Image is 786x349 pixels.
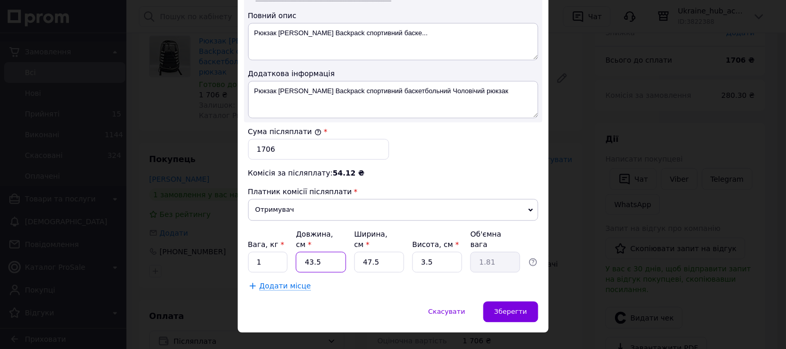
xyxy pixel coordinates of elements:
label: Сума післяплати [248,127,322,136]
span: Зберегти [494,308,527,315]
div: Комісія за післяплату: [248,168,538,178]
div: Об'ємна вага [470,229,520,250]
span: Отримувач [248,199,538,221]
label: Довжина, см [296,230,333,249]
div: Повний опис [248,10,538,21]
span: 54.12 ₴ [333,169,364,177]
span: Додати місце [260,282,311,290]
label: Вага, кг [248,240,284,249]
label: Ширина, см [354,230,388,249]
span: Скасувати [428,308,465,315]
span: Платник комісії післяплати [248,187,352,196]
div: Додаткова інформація [248,68,538,79]
textarea: Рюкзак [PERSON_NAME] Backpack спортивний баске... [248,23,538,60]
textarea: Рюкзак [PERSON_NAME] Backpack спортивний баскетбольний Чоловічий рюкзак [248,81,538,118]
label: Висота, см [412,240,459,249]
